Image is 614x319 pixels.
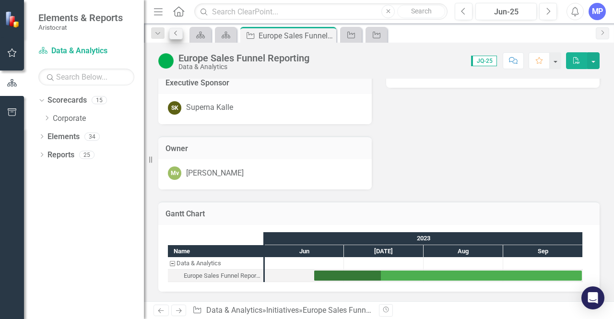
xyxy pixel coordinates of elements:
a: Data & Analytics [38,46,134,57]
button: MP [589,3,606,20]
small: Aristocrat [38,24,123,31]
div: Jul [344,245,424,258]
h3: Gantt Chart [165,210,592,218]
div: Europe Sales Funnel Reporting [184,270,260,282]
div: SK [168,101,181,115]
div: » » [192,305,372,316]
div: Aug [424,245,503,258]
div: [PERSON_NAME] [186,168,244,179]
h3: Executive Sponsor [165,79,365,87]
div: Mv [168,166,181,180]
div: 25 [79,151,94,159]
div: 2023 [265,232,583,245]
div: Europe Sales Funnel Reporting [259,30,334,42]
div: Jun-25 [479,6,533,18]
input: Search Below... [38,69,134,85]
a: Elements [47,131,80,142]
div: Europe Sales Funnel Reporting [303,306,406,315]
input: Search ClearPoint... [194,3,448,20]
div: Open Intercom Messenger [581,286,604,309]
div: Task: Start date: 2023-06-19 End date: 2023-09-30 [168,270,263,282]
button: Search [397,5,445,18]
div: 15 [92,96,107,105]
a: Scorecards [47,95,87,106]
a: Initiatives [266,306,299,315]
div: Name [168,245,263,257]
div: Superna Kalle [186,102,233,113]
div: Europe Sales Funnel Reporting [168,270,263,282]
span: Search [411,7,432,15]
div: Task: Start date: 2023-06-19 End date: 2023-09-30 [314,271,582,281]
div: Task: Data & Analytics Start date: 2023-06-19 End date: 2023-06-20 [168,257,263,270]
div: Data & Analytics [178,63,309,71]
img: ClearPoint Strategy [5,11,22,27]
h3: Owner [165,144,365,153]
button: Jun-25 [475,3,537,20]
a: Data & Analytics [206,306,262,315]
div: 34 [84,132,100,141]
div: Data & Analytics [177,257,221,270]
div: Jun [265,245,344,258]
div: Europe Sales Funnel Reporting [178,53,309,63]
a: Reports [47,150,74,161]
a: Corporate [53,113,144,124]
span: JQ-25 [471,56,497,66]
div: Data & Analytics [168,257,263,270]
div: Sep [503,245,583,258]
span: Elements & Reports [38,12,123,24]
img: On Track [158,53,174,69]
